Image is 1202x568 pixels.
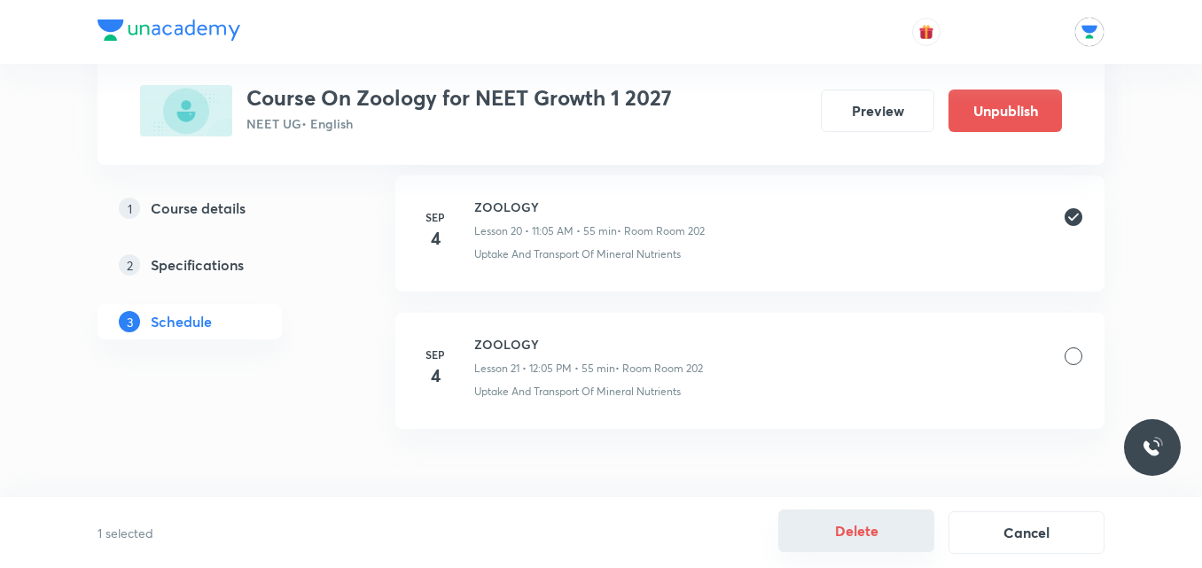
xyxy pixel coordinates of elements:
h6: Sep [418,209,453,225]
p: Lesson 20 • 11:05 AM • 55 min [474,223,617,239]
img: avatar [918,24,934,40]
p: • Room Room 202 [617,223,705,239]
h5: Specifications [151,254,244,276]
img: ttu [1142,437,1163,458]
p: 3 [119,311,140,332]
h5: Course details [151,198,246,219]
button: Delete [778,510,934,552]
h5: Schedule [151,311,212,332]
button: Unpublish [948,89,1062,132]
h6: ZOOLOGY [474,335,703,354]
button: Cancel [948,511,1104,554]
p: • Room Room 202 [615,361,703,377]
p: Uptake And Transport Of Mineral Nutrients [474,384,681,400]
img: Rajan Naman [1074,17,1104,47]
p: NEET UG • English [246,114,672,133]
img: 03FE5CFE-730A-444F-833A-F5FCAE5ED21F_plus.png [140,85,232,136]
a: 2Specifications [98,247,339,283]
img: Company Logo [98,19,240,41]
a: 1Course details [98,191,339,226]
button: avatar [912,18,941,46]
h6: Sep [418,346,453,362]
h6: ZOOLOGY [474,198,705,216]
p: 1 selected [98,524,466,542]
h3: Course On Zoology for NEET Growth 1 2027 [246,85,672,111]
button: Preview [821,89,934,132]
p: Lesson 21 • 12:05 PM • 55 min [474,361,615,377]
p: 1 [119,198,140,219]
p: Uptake And Transport Of Mineral Nutrients [474,246,681,262]
p: 2 [119,254,140,276]
h4: 4 [418,225,453,252]
a: Company Logo [98,19,240,45]
h4: 4 [418,362,453,389]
